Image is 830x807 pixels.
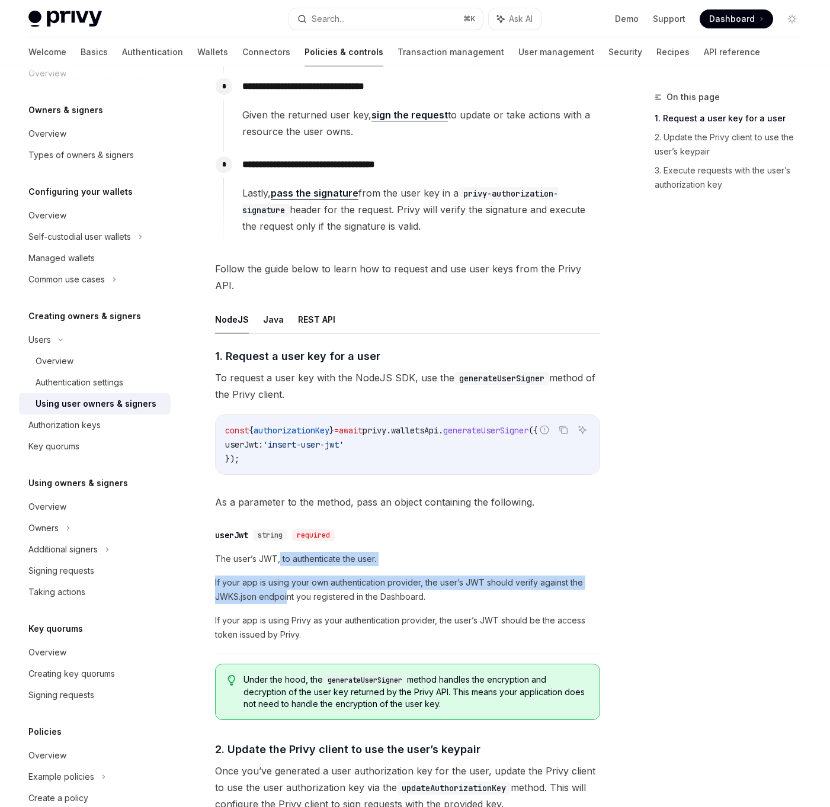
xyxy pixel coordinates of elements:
a: Types of owners & signers [19,144,171,166]
a: Taking actions [19,581,171,603]
a: Recipes [656,38,690,66]
span: Dashboard [709,13,755,25]
span: { [249,425,254,436]
span: ({ [528,425,538,436]
a: Signing requests [19,560,171,581]
span: const [225,425,249,436]
span: walletsApi [391,425,438,436]
div: Authorization keys [28,418,101,432]
button: Java [263,306,284,333]
span: generateUserSigner [443,425,528,436]
a: Demo [615,13,639,25]
svg: Tip [227,675,236,686]
span: 2. Update the Privy client to use the user’s keypair [215,741,480,757]
a: 3. Execute requests with the user’s authorization key [655,161,811,194]
div: Additional signers [28,542,98,557]
a: Creating key quorums [19,663,171,684]
a: Signing requests [19,684,171,706]
button: REST API [298,306,335,333]
div: Users [28,333,51,347]
h5: Policies [28,725,62,739]
a: User management [518,38,594,66]
a: Transaction management [398,38,504,66]
button: Toggle dark mode [783,9,802,28]
code: generateUserSigner [454,372,549,385]
a: Overview [19,205,171,226]
span: Follow the guide below to learn how to request and use user keys from the Privy API. [215,261,600,294]
div: Search... [312,12,345,26]
a: Welcome [28,38,66,66]
a: sign the request [371,109,448,121]
a: Security [608,38,642,66]
h5: Using owners & signers [28,476,128,490]
div: Overview [28,127,66,141]
span: privy [363,425,386,436]
img: light logo [28,11,102,27]
span: On this page [666,90,720,104]
div: Common use cases [28,272,105,287]
a: Overview [19,642,171,663]
span: }); [225,454,239,464]
div: Overview [28,645,66,660]
a: Dashboard [700,9,773,28]
span: If your app is using your own authentication provider, the user’s JWT should verify against the J... [215,575,600,604]
a: 2. Update the Privy client to use the user’s keypair [655,128,811,161]
div: Types of owners & signers [28,148,134,162]
span: Given the returned user key, to update or take actions with a resource the user owns. [242,107,600,140]
div: Creating key quorums [28,667,115,681]
span: Under the hood, the method handles the encryption and decryption of the user key returned by the ... [243,674,588,710]
span: ⌘ K [463,14,476,24]
div: Overview [28,208,66,223]
h5: Creating owners & signers [28,309,141,323]
span: If your app is using Privy as your authentication provider, the user’s JWT should be the access t... [215,613,600,642]
a: Key quorums [19,436,171,457]
div: Overview [36,354,73,368]
a: pass the signature [271,187,358,200]
span: string [258,531,283,540]
a: Using user owners & signers [19,393,171,414]
span: Ask AI [509,13,533,25]
div: Using user owners & signers [36,397,156,411]
div: Example policies [28,770,94,784]
a: Overview [19,351,171,372]
a: 1. Request a user key for a user [655,109,811,128]
div: Self-custodial user wallets [28,230,131,244]
code: generateUserSigner [323,674,407,686]
span: To request a user key with the NodeJS SDK, use the method of the Privy client. [215,369,600,403]
a: Support [653,13,685,25]
a: Authentication settings [19,372,171,393]
a: Basics [81,38,108,66]
button: NodeJS [215,306,249,333]
button: Ask AI [489,8,541,30]
div: Taking actions [28,585,85,599]
button: Copy the contents from the code block [556,422,571,438]
div: Signing requests [28,688,94,702]
code: updateAuthorizationKey [397,782,511,795]
span: The user’s JWT, to authenticate the user. [215,552,600,566]
span: } [329,425,334,436]
div: Key quorums [28,439,79,454]
div: Managed wallets [28,251,95,265]
span: await [339,425,363,436]
span: Lastly, from the user key in a header for the request. Privy will verify the signature and execut... [242,185,600,234]
a: Connectors [242,38,290,66]
button: Report incorrect code [537,422,552,438]
h5: Configuring your wallets [28,185,133,199]
a: Overview [19,745,171,766]
span: . [386,425,391,436]
a: Policies & controls [305,38,383,66]
span: . [438,425,443,436]
h5: Key quorums [28,622,83,636]
a: Overview [19,123,171,144]
span: 1. Request a user key for a user [215,348,380,364]
a: Wallets [197,38,228,66]
a: Overview [19,496,171,517]
span: As a parameter to the method, pass an object containing the following. [215,494,600,510]
div: Overview [28,748,66,763]
button: Ask AI [575,422,590,438]
div: Create a policy [28,791,88,805]
div: Authentication settings [36,375,123,390]
span: = [334,425,339,436]
button: Search...⌘K [289,8,482,30]
span: 'insert-user-jwt' [263,439,344,450]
